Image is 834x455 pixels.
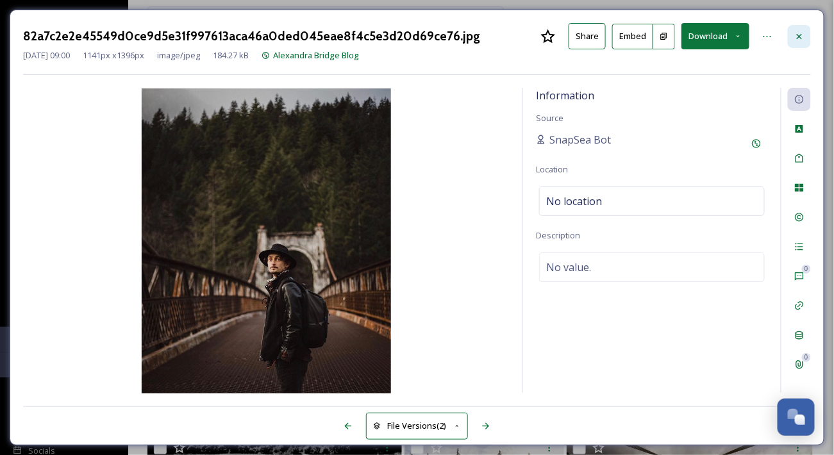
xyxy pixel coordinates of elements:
button: File Versions(2) [366,413,469,439]
span: No value. [546,260,591,275]
div: 0 [802,353,811,362]
img: Py5bC3IF0hwAAAAAAAAMEQ82a7c2e2e45549d0ce9d5e31f997613aca46a0ded045eae8f4c5e3d20d69ce76.jpg [23,88,510,393]
span: image/jpeg [157,49,200,62]
button: Download [681,23,749,49]
div: 0 [802,265,811,274]
span: Information [536,88,594,103]
span: Description [536,229,580,241]
span: No location [546,194,602,209]
button: Open Chat [778,399,815,436]
span: 1141 px x 1396 px [83,49,144,62]
span: SnapSea Bot [549,132,611,147]
span: Source [536,112,563,124]
span: [DATE] 09:00 [23,49,70,62]
span: Alexandra Bridge Blog [273,49,359,61]
button: Share [569,23,606,49]
button: Embed [612,24,653,49]
span: 184.27 kB [213,49,249,62]
span: Location [536,163,568,175]
h3: 82a7c2e2e45549d0ce9d5e31f997613aca46a0ded045eae8f4c5e3d20d69ce76.jpg [23,27,480,45]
